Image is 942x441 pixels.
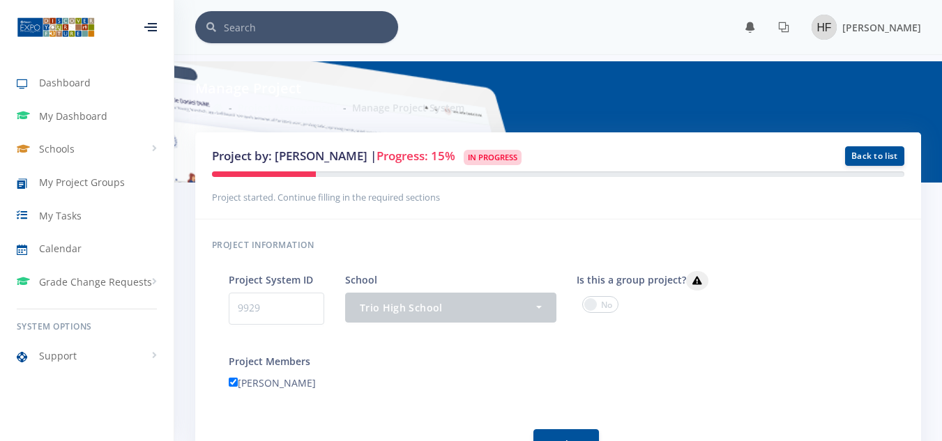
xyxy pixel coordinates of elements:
li: Manage Project System [337,100,464,115]
span: Calendar [39,241,82,256]
span: Progress: 15% [377,148,455,164]
nav: breadcrumb [212,100,464,115]
span: My Dashboard [39,109,107,123]
label: [PERSON_NAME] [229,376,316,390]
h6: Project information [212,236,904,254]
div: Trio High School [360,300,533,315]
a: Project Management [238,101,337,114]
span: Schools [39,141,75,156]
input: Search [224,11,398,43]
span: My Tasks [39,208,82,223]
span: Support [39,348,77,363]
img: ... [17,16,95,38]
label: Is this a group project? [577,271,708,291]
a: Image placeholder [PERSON_NAME] [800,12,921,42]
span: [PERSON_NAME] [842,21,921,34]
label: Project Members [229,354,310,369]
span: My Project Groups [39,175,125,189]
a: Back to list [845,146,904,166]
button: Trio High School [345,293,556,323]
label: Project System ID [229,272,313,287]
img: Image placeholder [812,15,837,40]
label: School [345,272,377,287]
p: 9929 [229,293,324,325]
span: In Progress [464,150,522,165]
span: Grade Change Requests [39,274,152,289]
input: [PERSON_NAME] [229,378,238,387]
h6: Manage Project [195,78,301,99]
h6: System Options [17,320,157,333]
h3: Project by: [PERSON_NAME] | [212,147,667,165]
span: Dashboard [39,75,91,90]
small: Project started. Continue filling in the required sections [212,191,440,203]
